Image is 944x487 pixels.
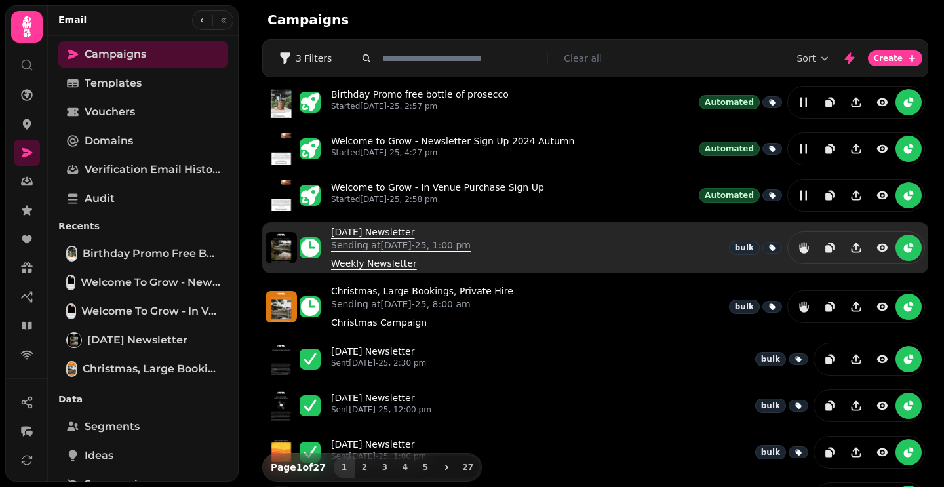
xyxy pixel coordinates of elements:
[791,136,817,162] button: edit
[331,101,509,111] p: Started [DATE]-25, 2:57 pm
[843,89,869,115] button: Share campaign preview
[58,387,228,411] p: Data
[58,269,228,296] a: Welcome to Grow - Newsletter Sign Up 2024 AutumnWelcome to Grow - Newsletter Sign Up 2024 Autumn
[359,463,370,471] span: 2
[85,104,135,120] span: Vouchers
[331,147,574,158] p: Started [DATE]-25, 4:27 pm
[85,75,142,91] span: Templates
[331,391,431,420] a: [DATE] NewsletterSent[DATE]-25, 12:00 pm
[895,346,922,372] button: reports
[58,298,228,324] a: Welcome to Grow - In Venue Purchase Sign UpWelcome to Grow - In Venue Purchase Sign Up
[85,47,146,62] span: Campaigns
[869,346,895,372] button: view
[755,399,786,413] div: bulk
[331,181,544,210] a: Welcome to Grow - In Venue Purchase Sign UpStarted[DATE]-25, 2:58 pm
[699,142,760,156] div: Automated
[58,128,228,154] a: Domains
[699,95,760,109] div: Automated
[85,191,115,206] span: Audit
[895,235,922,261] button: reports
[868,50,922,66] button: Create
[374,456,395,478] button: 3
[843,346,869,372] button: Share campaign preview
[869,182,895,208] button: view
[331,317,427,328] span: Christmas Campaign
[83,361,220,377] span: Christmas, Large Bookings, Private Hire
[331,438,426,467] a: [DATE] NewsletterSent[DATE]-25, 1:00 pm
[331,284,513,329] a: Christmas, Large Bookings, Private HireSending at[DATE]-25, 8:00 amChristmas Campaignclose
[699,188,760,203] div: Automated
[81,275,220,290] span: Welcome to Grow - Newsletter Sign Up 2024 Autumn
[817,294,843,320] button: duplicate
[817,439,843,465] button: duplicate
[796,52,831,65] button: Sort
[331,451,426,461] p: Sent [DATE]-25, 1:00 pm
[791,235,817,261] button: reports
[869,136,895,162] button: view
[85,448,113,463] span: Ideas
[58,214,228,238] p: Recents
[68,247,76,260] img: Birthday Promo free bottle of prosecco
[58,99,228,125] a: Vouchers
[331,134,574,163] a: Welcome to Grow - Newsletter Sign Up 2024 AutumnStarted[DATE]-25, 4:27 pm
[331,358,426,368] p: Sent [DATE]-25, 2:30 pm
[267,10,519,29] h2: Campaigns
[791,294,817,320] button: reports
[58,442,228,469] a: Ideas
[463,463,473,471] span: 27
[87,332,187,348] span: [DATE] Newsletter
[58,70,228,96] a: Templates
[331,258,417,269] span: Weekly Newsletter
[265,390,297,421] img: aHR0cHM6Ly9zdGFtcGVkZS1zZXJ2aWNlLXByb2QtdGVtcGxhdGUtcHJldmlld3MuczMuZXUtd2VzdC0xLmFtYXpvbmF3cy5jb...
[334,456,479,478] nav: Pagination
[869,235,895,261] button: view
[458,456,479,478] button: 27
[895,393,922,419] button: reports
[755,352,786,366] div: bulk
[817,235,843,261] button: duplicate
[81,303,220,319] span: Welcome to Grow - In Venue Purchase Sign Up
[420,463,431,471] span: 5
[85,162,220,178] span: Verification email history
[869,294,895,320] button: view
[331,225,471,270] a: [DATE] NewsletterSending at[DATE]-25, 1:00 pmWeekly Newsletterclose
[85,419,140,435] span: Segments
[817,346,843,372] button: duplicate
[843,294,869,320] button: Share campaign preview
[58,41,228,68] a: Campaigns
[265,437,297,468] img: aHR0cHM6Ly9zdGFtcGVkZS1zZXJ2aWNlLXByb2QtdGVtcGxhdGUtcHJldmlld3MuczMuZXUtd2VzdC0xLmFtYXpvbmF3cy5jb...
[435,456,458,478] button: next
[58,414,228,440] a: Segments
[817,182,843,208] button: duplicate
[791,89,817,115] button: edit
[265,343,297,375] img: aHR0cHM6Ly9zdGFtcGVkZS1zZXJ2aWNlLXByb2QtdGVtcGxhdGUtcHJldmlld3MuczMuZXUtd2VzdC0xLmFtYXpvbmF3cy5jb...
[895,89,922,115] button: reports
[68,305,75,318] img: Welcome to Grow - In Venue Purchase Sign Up
[380,463,390,471] span: 3
[339,463,349,471] span: 1
[58,157,228,183] a: Verification email history
[331,194,544,205] p: Started [DATE]-25, 2:58 pm
[729,300,760,314] div: bulk
[843,235,869,261] button: Share campaign preview
[817,136,843,162] button: duplicate
[265,461,331,474] p: Page 1 of 27
[58,327,228,353] a: 18.08.25 Newsletter[DATE] Newsletter
[729,241,760,255] div: bulk
[843,393,869,419] button: Share campaign preview
[265,232,297,263] img: aHR0cHM6Ly9zdGFtcGVkZS1zZXJ2aWNlLXByb2QtdGVtcGxhdGUtcHJldmlld3MuczMuZXUtd2VzdC0xLmFtYXpvbmF3cy5jb...
[564,52,601,65] button: Clear all
[58,185,228,212] a: Audit
[331,404,431,415] p: Sent [DATE]-25, 12:00 pm
[331,298,513,311] p: Sending at [DATE]-25, 8:00 am
[869,393,895,419] button: view
[873,54,903,62] span: Create
[268,48,342,69] button: 3 Filters
[85,133,133,149] span: Domains
[58,241,228,267] a: Birthday Promo free bottle of proseccoBirthday Promo free bottle of prosecco
[58,356,228,382] a: Christmas, Large Bookings, Private HireChristmas, Large Bookings, Private Hire
[843,136,869,162] button: Share campaign preview
[265,291,297,322] img: aHR0cHM6Ly9zdGFtcGVkZS1zZXJ2aWNlLXByb2QtdGVtcGxhdGUtcHJldmlld3MuczMuZXUtd2VzdC0xLmFtYXpvbmF3cy5jb...
[843,182,869,208] button: Share campaign preview
[265,180,297,211] img: aHR0cHM6Ly9zdGFtcGVkZS1zZXJ2aWNlLXByb2QtdGVtcGxhdGUtcHJldmlld3MuczMuZXUtd2VzdC0xLmFtYXpvbmF3cy5jb...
